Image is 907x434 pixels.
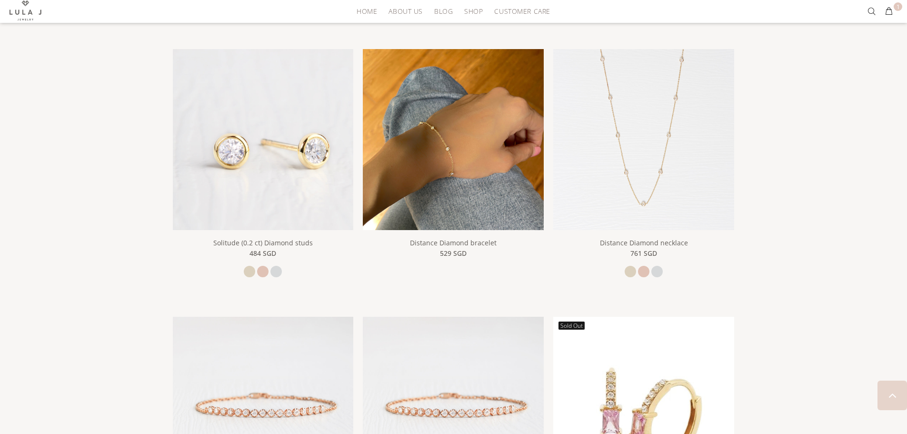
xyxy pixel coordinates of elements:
span: Sold Out [558,322,585,330]
a: Distance Diamond bracelet Distance Diamond bracelet [363,134,544,143]
span: About Us [389,8,422,15]
a: Customer Care [488,4,550,19]
span: HOME [357,8,377,15]
a: Hope Diamond bracelet (18K solid gold) [363,402,544,411]
a: About Us [383,4,428,19]
span: 484 SGD [249,248,276,259]
span: 761 SGD [630,248,657,259]
a: Shop [458,4,488,19]
span: Blog [434,8,453,15]
span: Customer Care [494,8,550,15]
a: Distance Diamond bracelet [410,238,497,247]
a: Hope Diamond bracelet [173,402,354,411]
a: HOME [351,4,383,19]
a: Solitude (0.2 ct) Diamond studs [213,238,313,247]
span: 529 SGD [440,248,467,259]
a: Kate Diamond huggies Sold Out [553,402,734,411]
a: Distance Diamond necklace [553,134,734,143]
a: Blog [429,4,458,19]
a: BACK TO TOP [877,381,907,410]
a: white gold [651,266,663,277]
button: 1 [880,4,897,19]
a: rose gold [638,266,649,277]
a: Distance Diamond necklace [600,238,688,247]
span: Shop [464,8,483,15]
a: yellow gold [625,266,636,277]
img: Distance Diamond bracelet [363,49,544,230]
a: Solitude (0.2 ct) Diamond studs [173,134,354,143]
